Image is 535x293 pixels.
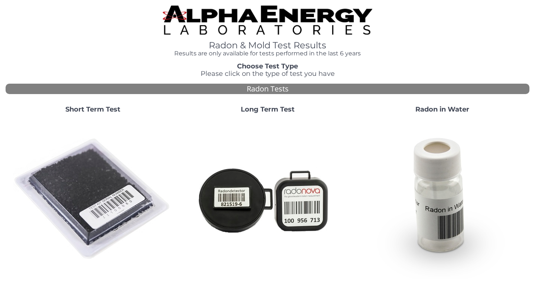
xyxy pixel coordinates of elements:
strong: Long Term Test [241,105,295,113]
img: TightCrop.jpg [163,6,372,35]
span: Please click on the type of test you have [201,70,335,78]
strong: Radon in Water [415,105,469,113]
div: Radon Tests [6,84,529,94]
strong: Short Term Test [65,105,120,113]
img: Radtrak2vsRadtrak3.jpg [188,119,347,279]
h1: Radon & Mold Test Results [163,41,372,50]
img: RadoninWater.jpg [362,119,522,279]
img: ShortTerm.jpg [13,119,173,279]
h4: Results are only available for tests performed in the last 6 years [163,50,372,57]
strong: Choose Test Type [237,62,298,70]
